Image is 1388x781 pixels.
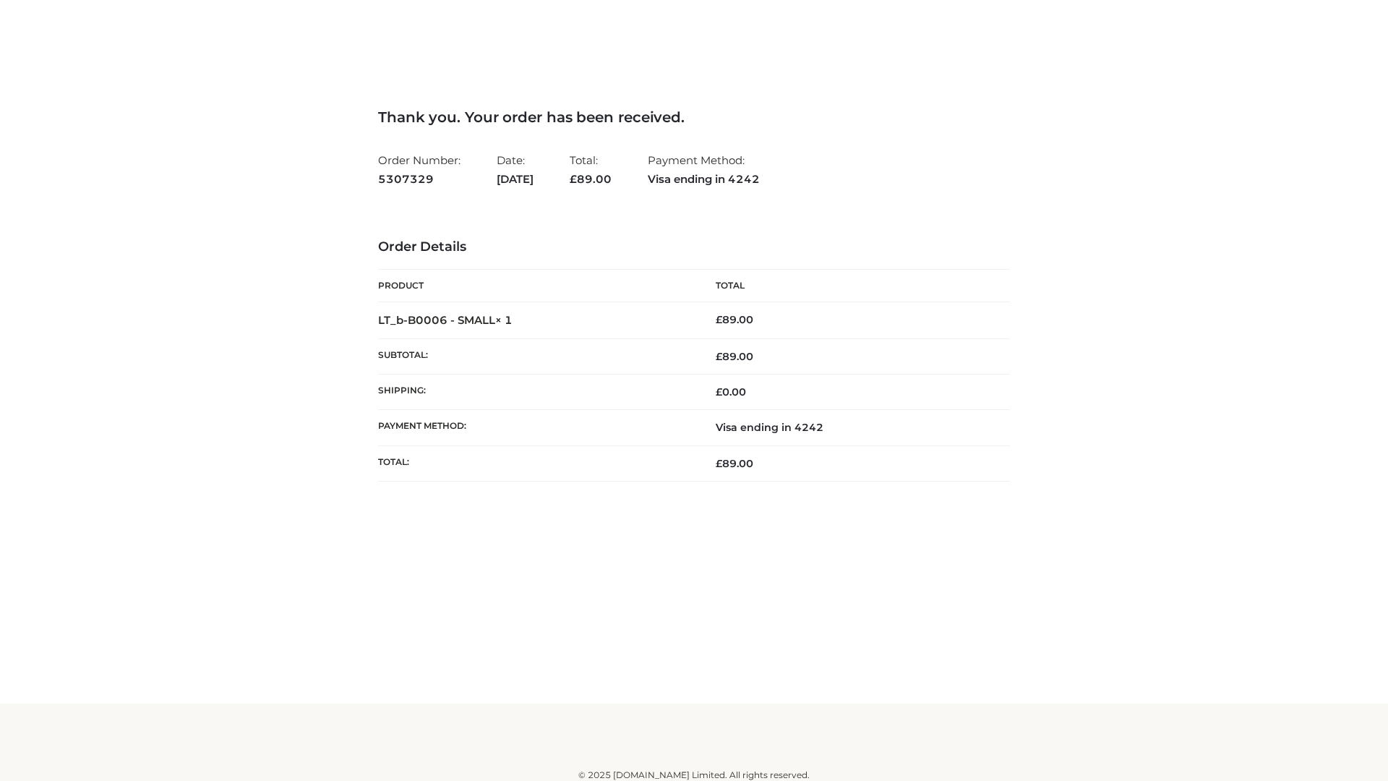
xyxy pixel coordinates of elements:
bdi: 89.00 [716,313,753,326]
strong: 5307329 [378,170,460,189]
span: £ [716,313,722,326]
h3: Thank you. Your order has been received. [378,108,1010,126]
h3: Order Details [378,239,1010,255]
th: Total: [378,445,694,481]
li: Total: [570,148,612,192]
li: Payment Method: [648,148,760,192]
th: Subtotal: [378,338,694,374]
th: Shipping: [378,375,694,410]
bdi: 0.00 [716,385,746,398]
span: £ [570,172,577,186]
th: Product [378,270,694,302]
strong: LT_b-B0006 - SMALL [378,313,513,327]
th: Total [694,270,1010,302]
th: Payment method: [378,410,694,445]
strong: × 1 [495,313,513,327]
span: 89.00 [570,172,612,186]
li: Order Number: [378,148,460,192]
li: Date: [497,148,534,192]
span: £ [716,457,722,470]
strong: [DATE] [497,170,534,189]
span: £ [716,385,722,398]
td: Visa ending in 4242 [694,410,1010,445]
span: 89.00 [716,350,753,363]
strong: Visa ending in 4242 [648,170,760,189]
span: 89.00 [716,457,753,470]
span: £ [716,350,722,363]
